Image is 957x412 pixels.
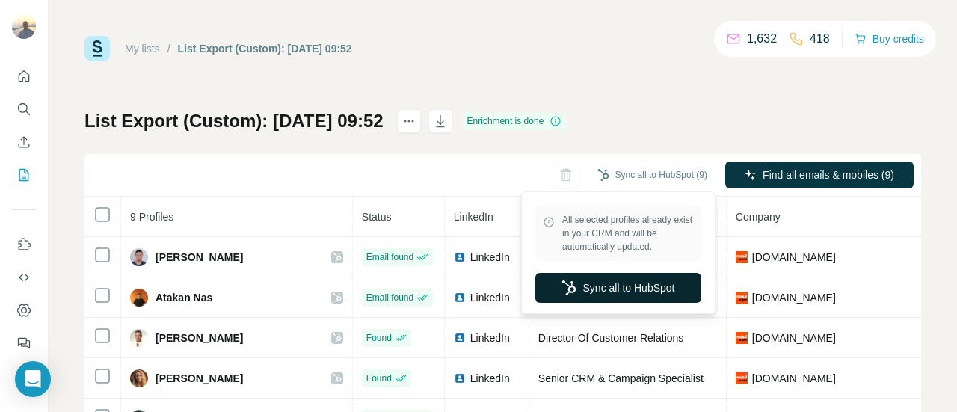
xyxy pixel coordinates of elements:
[752,371,836,386] span: [DOMAIN_NAME]
[156,250,243,265] span: [PERSON_NAME]
[12,330,36,357] button: Feedback
[12,297,36,324] button: Dashboard
[470,371,510,386] span: LinkedIn
[470,250,510,265] span: LinkedIn
[538,372,704,384] span: Senior CRM & Campaign Specialist
[587,164,718,186] button: Sync all to HubSpot (9)
[763,167,894,182] span: Find all emails & mobiles (9)
[366,250,413,264] span: Email found
[12,162,36,188] button: My lists
[736,292,748,304] img: company-logo
[84,109,384,133] h1: List Export (Custom): [DATE] 09:52
[725,162,914,188] button: Find all emails & mobiles (9)
[855,28,924,49] button: Buy credits
[156,371,243,386] span: [PERSON_NAME]
[752,330,836,345] span: [DOMAIN_NAME]
[752,250,836,265] span: [DOMAIN_NAME]
[463,112,567,130] div: Enrichment is done
[130,211,173,223] span: 9 Profiles
[130,289,148,307] img: Avatar
[454,251,466,263] img: LinkedIn logo
[366,331,392,345] span: Found
[12,15,36,39] img: Avatar
[470,290,510,305] span: LinkedIn
[12,129,36,156] button: Enrich CSV
[752,290,836,305] span: [DOMAIN_NAME]
[12,231,36,258] button: Use Surfe on LinkedIn
[12,63,36,90] button: Quick start
[454,372,466,384] img: LinkedIn logo
[736,211,781,223] span: Company
[362,211,392,223] span: Status
[454,332,466,344] img: LinkedIn logo
[736,251,748,263] img: company-logo
[535,273,701,303] button: Sync all to HubSpot
[130,248,148,266] img: Avatar
[15,361,51,397] div: Open Intercom Messenger
[538,332,684,344] span: Director Of Customer Relations
[125,43,160,55] a: My lists
[454,211,493,223] span: LinkedIn
[12,264,36,291] button: Use Surfe API
[366,372,392,385] span: Found
[736,372,748,384] img: company-logo
[736,332,748,344] img: company-logo
[747,30,777,48] p: 1,632
[397,109,421,133] button: actions
[84,36,110,61] img: Surfe Logo
[130,329,148,347] img: Avatar
[156,290,212,305] span: Atakan Nas
[178,41,352,56] div: List Export (Custom): [DATE] 09:52
[167,41,170,56] li: /
[12,96,36,123] button: Search
[130,369,148,387] img: Avatar
[366,291,413,304] span: Email found
[562,213,694,253] span: All selected profiles already exist in your CRM and will be automatically updated.
[470,330,510,345] span: LinkedIn
[810,30,830,48] p: 418
[156,330,243,345] span: [PERSON_NAME]
[454,292,466,304] img: LinkedIn logo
